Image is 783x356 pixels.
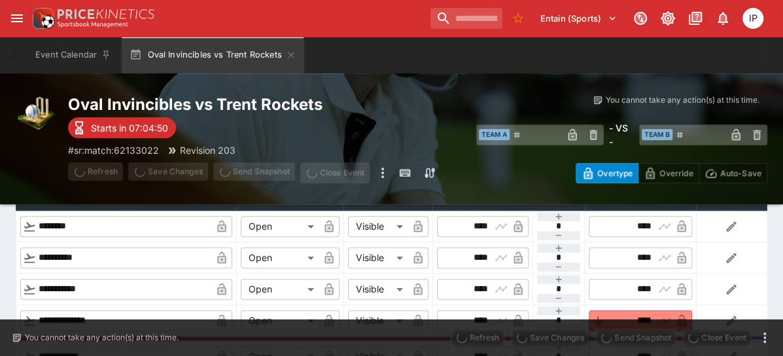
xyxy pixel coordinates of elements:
[576,163,638,183] button: Overtype
[58,22,128,27] img: Sportsbook Management
[642,129,672,140] span: Team B
[5,7,29,30] button: open drawer
[122,37,304,73] button: Oval Invincibles vs Trent Rockets
[58,9,154,19] img: PriceKinetics
[711,7,735,30] button: Notifications
[430,8,502,29] input: search
[606,94,759,106] p: You cannot take any action(s) at this time.
[91,121,168,135] p: Starts in 07:04:50
[241,216,319,237] div: Open
[739,4,767,33] button: Isaac Plummer
[609,121,634,149] h6: - VS -
[742,8,763,29] div: Isaac Plummer
[241,247,319,268] div: Open
[720,166,761,180] p: Auto-Save
[68,94,476,115] h2: Copy To Clipboard
[508,8,529,29] button: No Bookmarks
[241,310,319,331] div: Open
[348,279,408,300] div: Visible
[25,332,179,344] p: You cannot take any action(s) at this time.
[699,163,767,183] button: Auto-Save
[479,129,510,140] span: Team A
[68,143,159,157] p: Copy To Clipboard
[375,162,391,183] button: more
[638,163,699,183] button: Override
[656,7,680,30] button: Toggle light/dark mode
[597,166,633,180] p: Overtype
[241,279,319,300] div: Open
[348,247,408,268] div: Visible
[348,310,408,331] div: Visible
[659,166,693,180] p: Override
[29,5,55,31] img: PriceKinetics Logo
[27,37,119,73] button: Event Calendar
[532,8,625,29] button: Select Tenant
[757,330,773,346] button: more
[16,94,58,136] img: cricket.png
[684,7,707,30] button: Documentation
[348,216,408,237] div: Visible
[180,143,235,157] p: Revision 203
[576,163,767,183] div: Start From
[629,7,652,30] button: Connected to PK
